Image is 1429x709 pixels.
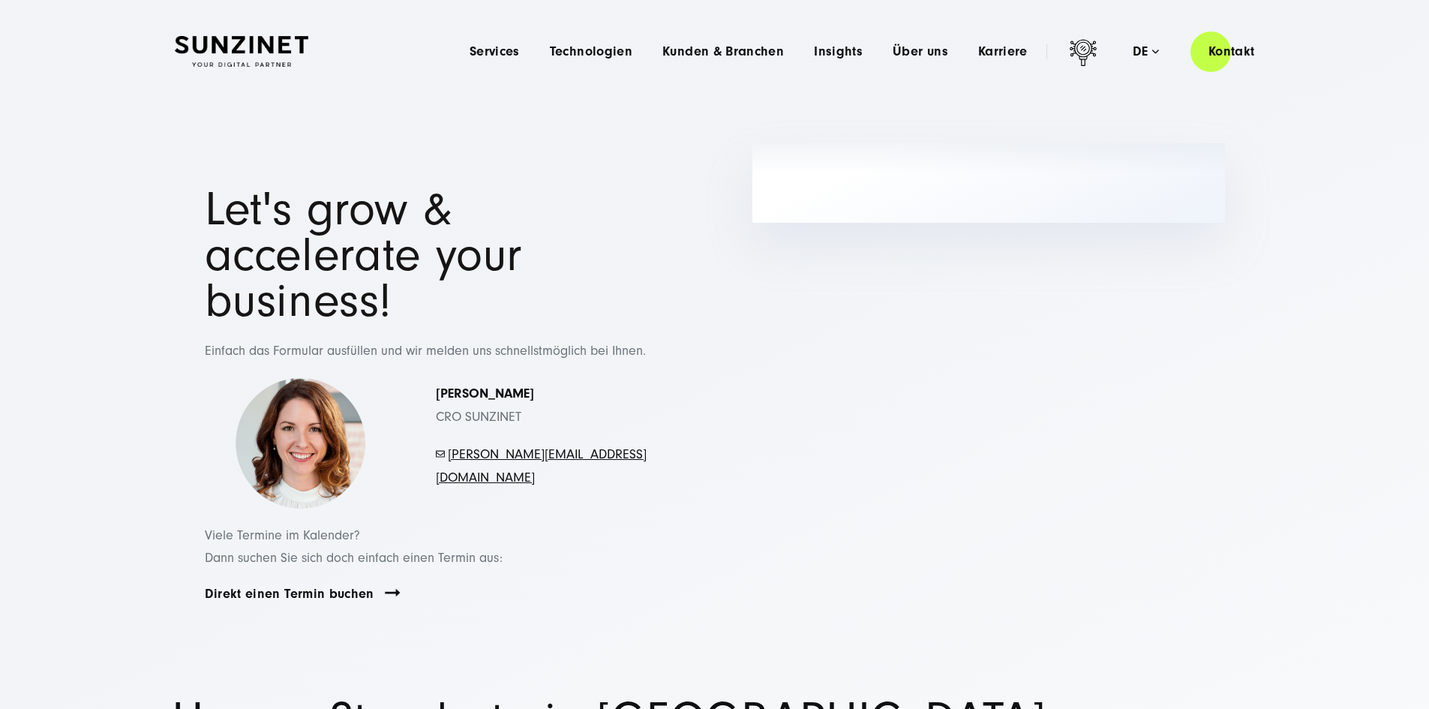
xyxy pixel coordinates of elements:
[436,383,647,428] p: CRO SUNZINET
[1190,30,1273,73] a: Kontakt
[205,343,646,359] span: Einfach das Formular ausfüllen und wir melden uns schnellstmöglich bei Ihnen.
[978,44,1028,59] a: Karriere
[175,36,308,68] img: SUNZINET Full Service Digital Agentur
[662,44,784,59] a: Kunden & Branchen
[445,446,448,462] span: -
[235,378,366,509] img: Simona-kontakt-page-picture
[205,527,503,566] span: Viele Termine im Kalender? Dann suchen Sie sich doch einfach einen Termin aus:
[1133,44,1159,59] div: de
[814,44,863,59] a: Insights
[470,44,520,59] a: Services
[550,44,632,59] a: Technologien
[436,446,647,485] a: [PERSON_NAME][EMAIL_ADDRESS][DOMAIN_NAME]
[205,182,523,328] span: Let's grow & accelerate your business!
[436,386,534,401] strong: [PERSON_NAME]
[205,585,374,602] a: Direkt einen Termin buchen
[893,44,948,59] a: Über uns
